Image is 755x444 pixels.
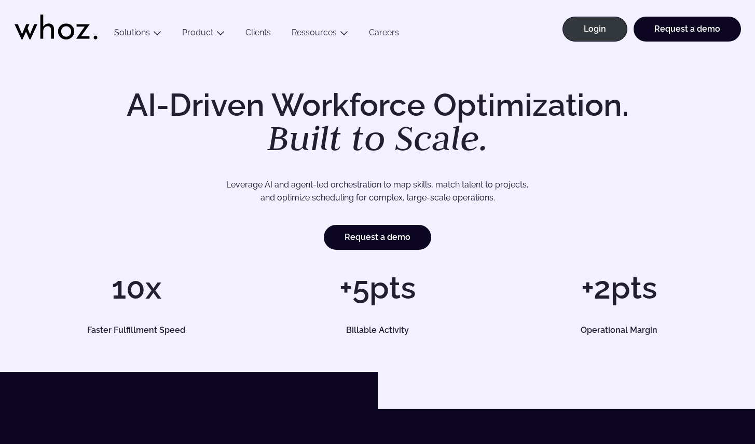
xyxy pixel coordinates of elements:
[503,272,734,303] h1: +2pts
[267,115,488,160] em: Built to Scale.
[57,178,699,205] p: Leverage AI and agent-led orchestration to map skills, match talent to projects, and optimize sch...
[273,326,482,334] h5: Billable Activity
[172,28,235,42] button: Product
[182,28,213,37] a: Product
[112,89,643,156] h1: AI-Driven Workforce Optimization.
[262,272,493,303] h1: +5pts
[235,28,281,42] a: Clients
[104,28,172,42] button: Solutions
[281,28,359,42] button: Ressources
[21,272,252,303] h1: 10x
[359,28,409,42] a: Careers
[515,326,723,334] h5: Operational Margin
[562,17,627,42] a: Login
[292,28,337,37] a: Ressources
[32,326,240,334] h5: Faster Fulfillment Speed
[634,17,741,42] a: Request a demo
[324,225,431,250] a: Request a demo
